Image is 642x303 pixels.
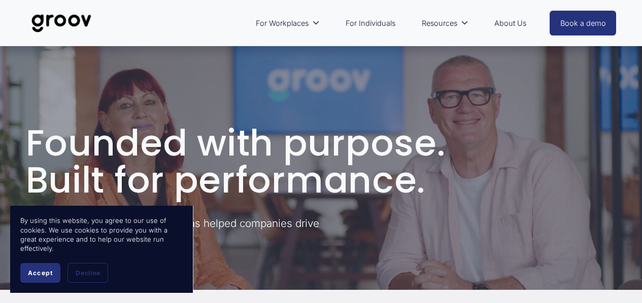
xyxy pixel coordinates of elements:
[76,269,100,277] span: Decline
[256,17,309,30] span: For Workplaces
[251,12,325,35] a: folder dropdown
[422,17,457,30] span: Resources
[20,216,183,253] p: By using this website, you agree to our use of cookies. We use cookies to provide you with a grea...
[341,12,400,35] a: For Individuals
[26,216,368,246] p: Since [DATE], [PERSON_NAME] has helped companies drive employee performance.
[489,12,531,35] a: About Us
[28,269,53,277] span: Accept
[26,7,97,40] img: Groov | Unlock Human Potential at Work and in Life
[417,12,474,35] a: folder dropdown
[67,263,108,283] button: Decline
[550,11,617,35] a: Book a demo
[26,125,617,199] h1: Founded with purpose. Built for performance.
[10,206,193,293] section: Cookie banner
[20,263,60,283] button: Accept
